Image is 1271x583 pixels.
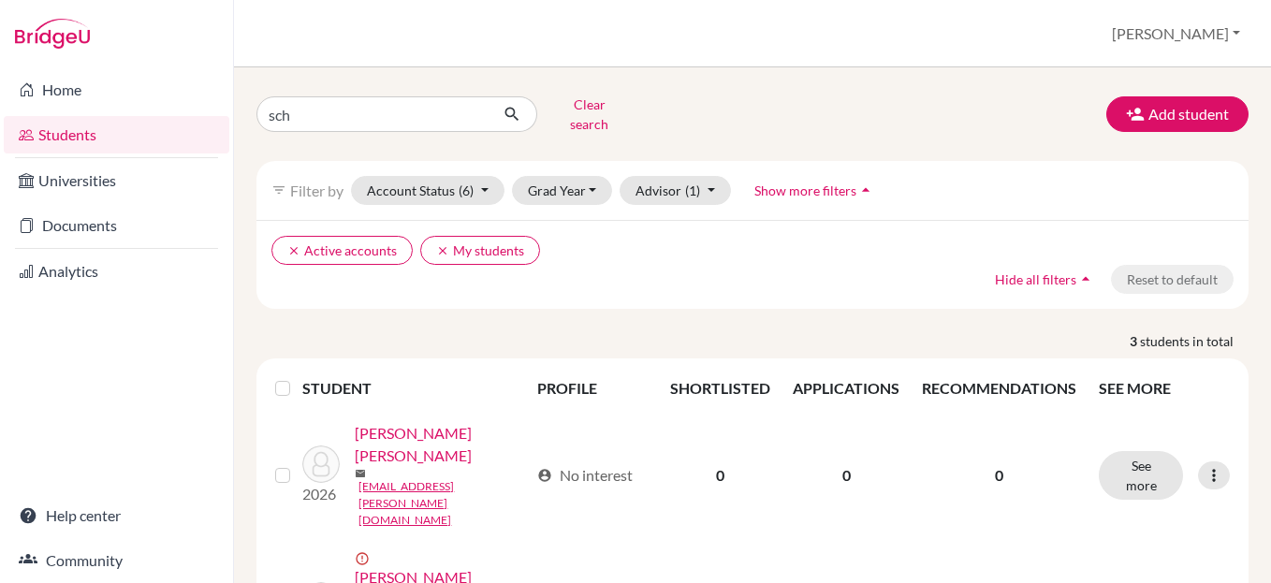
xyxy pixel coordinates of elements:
[659,411,782,540] td: 0
[911,366,1088,411] th: RECOMMENDATIONS
[537,90,641,138] button: Clear search
[355,422,528,467] a: [PERSON_NAME] [PERSON_NAME]
[1076,270,1095,288] i: arrow_drop_up
[4,116,229,153] a: Students
[995,271,1076,287] span: Hide all filters
[1111,265,1234,294] button: Reset to default
[1099,451,1183,500] button: See more
[537,468,552,483] span: account_circle
[782,411,911,540] td: 0
[685,182,700,198] span: (1)
[979,265,1111,294] button: Hide all filtersarrow_drop_up
[620,176,731,205] button: Advisor(1)
[512,176,613,205] button: Grad Year
[1106,96,1249,132] button: Add student
[256,96,489,132] input: Find student by name...
[922,464,1076,487] p: 0
[355,468,366,479] span: mail
[782,366,911,411] th: APPLICATIONS
[526,366,659,411] th: PROFILE
[659,366,782,411] th: SHORTLISTED
[355,551,373,566] span: error_outline
[4,71,229,109] a: Home
[754,182,856,198] span: Show more filters
[1140,331,1249,351] span: students in total
[537,464,633,487] div: No interest
[287,244,300,257] i: clear
[302,483,340,505] p: 2026
[4,253,229,290] a: Analytics
[738,176,891,205] button: Show more filtersarrow_drop_up
[4,207,229,244] a: Documents
[4,162,229,199] a: Universities
[15,19,90,49] img: Bridge-U
[436,244,449,257] i: clear
[459,182,474,198] span: (6)
[302,366,525,411] th: STUDENT
[1130,331,1140,351] strong: 3
[290,182,343,199] span: Filter by
[351,176,504,205] button: Account Status(6)
[302,445,340,483] img: Scheel Pellecer, Nina Maria
[1103,16,1249,51] button: [PERSON_NAME]
[271,182,286,197] i: filter_list
[4,542,229,579] a: Community
[4,497,229,534] a: Help center
[358,478,528,529] a: [EMAIL_ADDRESS][PERSON_NAME][DOMAIN_NAME]
[856,181,875,199] i: arrow_drop_up
[1088,366,1241,411] th: SEE MORE
[420,236,540,265] button: clearMy students
[271,236,413,265] button: clearActive accounts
